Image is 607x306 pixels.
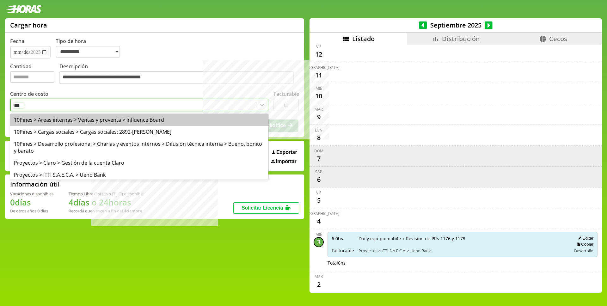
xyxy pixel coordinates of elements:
label: Fecha [10,38,24,45]
span: Listado [352,34,375,43]
button: Copiar [574,242,593,247]
h1: 0 días [10,197,53,208]
button: Editar [576,236,593,241]
div: sáb [315,169,322,174]
span: Daily equipo mobile + Revision de PRs 1176 y 1179 [359,236,567,242]
div: 8 [314,133,324,143]
h1: 4 días o 24 horas [69,197,144,208]
div: 10Pines > Areas internas > Ventas y preventa > Influence Board [10,114,268,126]
textarea: Descripción [59,71,294,84]
span: Septiembre 2025 [427,21,485,29]
span: Importar [276,159,297,164]
span: Solicitar Licencia [242,205,283,211]
div: vie [316,190,322,195]
div: [DEMOGRAPHIC_DATA] [298,211,340,216]
button: Solicitar Licencia [233,202,299,214]
div: Total 6 hs [328,260,598,266]
span: Distribución [442,34,480,43]
span: Proyectos > ITTI S.A.E.C.A. > Ueno Bank [359,248,567,254]
div: 6 [314,174,324,185]
b: Diciembre [122,208,142,214]
div: mié [316,232,322,237]
div: dom [314,148,323,154]
input: Cantidad [10,71,54,83]
div: Proyectos > ITTI S.A.E.C.A. > Ueno Bank [10,169,268,181]
label: Centro de costo [10,90,48,97]
span: Facturable [332,248,354,254]
span: 6.0 hs [332,236,354,242]
div: De otros años: 0 días [10,208,53,214]
div: mar [315,107,323,112]
div: 9 [314,112,324,122]
span: Desarrollo [574,248,593,254]
div: [DEMOGRAPHIC_DATA] [298,65,340,70]
h2: Información útil [10,180,60,188]
button: Exportar [270,149,299,156]
div: 10Pines > Desarrollo profesional > Charlas y eventos internos > Difusion técnica interna > Bueno,... [10,138,268,157]
label: Tipo de hora [56,38,125,58]
div: 10 [314,91,324,101]
div: 12 [314,49,324,59]
div: Proyectos > Claro > Gestión de la cuenta Claro [10,157,268,169]
div: Vacaciones disponibles [10,191,53,197]
label: Descripción [59,63,299,86]
span: Exportar [276,150,297,155]
select: Tipo de hora [56,46,120,58]
div: 7 [314,154,324,164]
div: 5 [314,195,324,205]
div: 4 [314,216,324,226]
div: Recordá que vencen a fin de [69,208,144,214]
div: mié [316,86,322,91]
img: logotipo [5,5,42,13]
div: lun [315,127,322,133]
div: mar [315,274,323,279]
label: Facturable [273,90,299,97]
div: 10Pines > Cargas sociales > Cargas sociales: 2892-[PERSON_NAME] [10,126,268,138]
div: 3 [314,237,324,247]
span: Cecos [549,34,567,43]
div: 2 [314,279,324,289]
label: Cantidad [10,63,59,86]
div: vie [316,44,322,49]
div: Tiempo Libre Optativo (TiLO) disponible [69,191,144,197]
div: 11 [314,70,324,80]
div: scrollable content [310,45,602,292]
h1: Cargar hora [10,21,47,29]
